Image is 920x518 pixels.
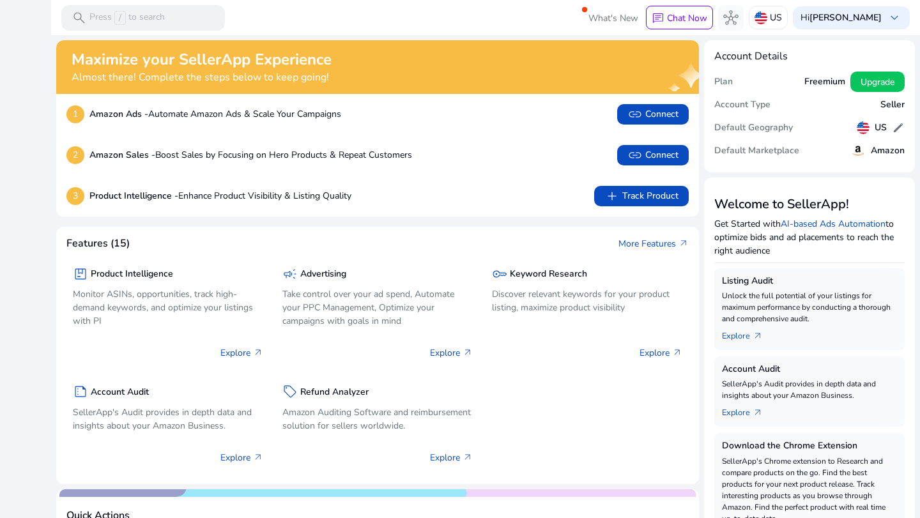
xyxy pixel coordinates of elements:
[89,189,351,202] p: Enhance Product Visibility & Listing Quality
[801,13,882,22] p: Hi
[617,104,689,125] button: linkConnect
[627,107,643,122] span: link
[220,451,263,464] p: Explore
[714,197,905,212] h3: Welcome to SellerApp!
[667,12,707,24] p: Chat Now
[73,266,88,282] span: package
[781,218,885,230] a: AI-based Ads Automation
[594,186,689,206] button: addTrack Product
[753,331,763,341] span: arrow_outward
[66,238,130,250] h4: Features (15)
[73,384,88,399] span: summarize
[714,100,770,110] h5: Account Type
[850,72,905,92] button: Upgrade
[282,287,473,328] p: Take control over your ad spend, Automate your PPC Management, Optimize your campaigns with goals...
[809,11,882,24] b: [PERSON_NAME]
[73,287,263,328] p: Monitor ASINs, opportunities, track high-demand keywords, and optimize your listings with PI
[282,266,298,282] span: campaign
[114,11,126,25] span: /
[718,5,744,31] button: hub
[755,11,767,24] img: us.svg
[492,287,682,314] p: Discover relevant keywords for your product listing, maximize product visibility
[722,290,897,324] p: Unlock the full potential of your listings for maximum performance by conducting a thorough and c...
[430,346,473,360] p: Explore
[66,187,84,205] p: 3
[604,188,678,204] span: Track Product
[880,100,905,110] h5: Seller
[646,6,713,30] button: chatChat Now
[714,77,733,88] h5: Plan
[89,148,412,162] p: Boost Sales by Focusing on Hero Products & Repeat Customers
[722,364,897,375] h5: Account Audit
[89,11,165,25] p: Press to search
[89,107,341,121] p: Automate Amazon Ads & Scale Your Campaigns
[652,12,664,25] span: chat
[588,7,638,29] span: What's New
[722,276,897,287] h5: Listing Audit
[871,146,905,156] h5: Amazon
[66,105,84,123] p: 1
[89,190,178,202] b: Product Intelligence -
[618,237,689,250] a: More Featuresarrow_outward
[861,75,894,89] span: Upgrade
[91,269,173,280] h5: Product Intelligence
[714,123,793,133] h5: Default Geography
[300,269,346,280] h5: Advertising
[714,146,799,156] h5: Default Marketplace
[850,143,866,158] img: amazon.svg
[672,347,682,358] span: arrow_outward
[722,324,773,342] a: Explorearrow_outward
[300,387,369,398] h5: Refund Analyzer
[714,217,905,257] p: Get Started with to optimize bids and ad placements to reach the right audience
[253,347,263,358] span: arrow_outward
[753,408,763,418] span: arrow_outward
[722,401,773,419] a: Explorearrow_outward
[66,146,84,164] p: 2
[770,6,782,29] p: US
[714,50,905,63] h4: Account Details
[722,378,897,401] p: SellerApp's Audit provides in depth data and insights about your Amazon Business.
[430,451,473,464] p: Explore
[463,347,473,358] span: arrow_outward
[627,148,678,163] span: Connect
[73,406,263,432] p: SellerApp's Audit provides in depth data and insights about your Amazon Business.
[627,107,678,122] span: Connect
[722,441,897,452] h5: Download the Chrome Extension
[678,238,689,248] span: arrow_outward
[857,121,870,134] img: us.svg
[463,452,473,462] span: arrow_outward
[282,406,473,432] p: Amazon Auditing Software and reimbursement solution for sellers worldwide.
[220,346,263,360] p: Explore
[875,123,887,133] h5: US
[72,50,332,69] h2: Maximize your SellerApp Experience
[627,148,643,163] span: link
[253,452,263,462] span: arrow_outward
[887,10,902,26] span: keyboard_arrow_down
[91,387,149,398] h5: Account Audit
[492,266,507,282] span: key
[892,121,905,134] span: edit
[282,384,298,399] span: sell
[604,188,620,204] span: add
[72,72,332,84] h4: Almost there! Complete the steps below to keep going!
[89,149,155,161] b: Amazon Sales -
[640,346,682,360] p: Explore
[804,77,845,88] h5: Freemium
[72,10,87,26] span: search
[89,108,148,120] b: Amazon Ads -
[723,10,739,26] span: hub
[510,269,587,280] h5: Keyword Research
[617,145,689,165] button: linkConnect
